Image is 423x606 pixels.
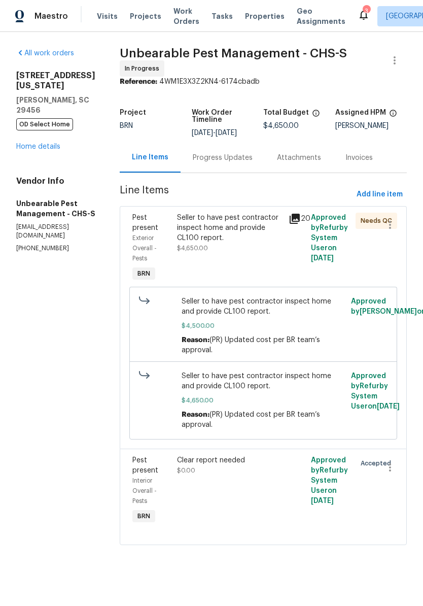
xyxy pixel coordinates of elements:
[16,244,95,253] p: [PHONE_NUMBER]
[16,198,95,219] h5: Unbearable Pest Management - CHS-S
[132,214,158,231] span: Pest present
[132,457,158,474] span: Pest present
[335,109,386,116] h5: Assigned HPM
[133,511,154,521] span: BRN
[245,11,285,21] span: Properties
[132,235,157,261] span: Exterior Overall - Pests
[311,497,334,504] span: [DATE]
[311,214,348,262] span: Approved by Refurby System User on
[277,153,321,163] div: Attachments
[389,109,397,122] span: The hpm assigned to this work order.
[182,296,345,317] span: Seller to have pest contractor inspect home and provide CL100 report.
[345,153,373,163] div: Invoices
[16,118,73,130] span: OD Select Home
[132,152,168,162] div: Line Items
[297,6,345,26] span: Geo Assignments
[120,47,347,59] span: Unbearable Pest Management - CHS-S
[16,223,95,240] p: [EMAIL_ADDRESS][DOMAIN_NAME]
[216,129,237,137] span: [DATE]
[312,109,320,122] span: The total cost of line items that have been proposed by Opendoor. This sum includes line items th...
[16,95,95,115] h5: [PERSON_NAME], SC 29456
[97,11,118,21] span: Visits
[192,129,237,137] span: -
[130,11,161,21] span: Projects
[351,373,400,410] span: Approved by Refurby System User on
[335,122,407,129] div: [PERSON_NAME]
[177,455,283,465] div: Clear report needed
[120,78,157,85] b: Reference:
[177,245,208,251] span: $4,650.00
[311,255,334,262] span: [DATE]
[361,216,396,226] span: Needs QC
[182,411,320,428] span: (PR) Updated cost per BR team’s approval.
[361,458,395,468] span: Accepted
[16,143,60,150] a: Home details
[177,213,283,243] div: Seller to have pest contractor inspect home and provide CL100 report.
[120,185,352,204] span: Line Items
[311,457,348,504] span: Approved by Refurby System User on
[133,268,154,279] span: BRN
[120,109,146,116] h5: Project
[16,71,95,91] h2: [STREET_ADDRESS][US_STATE]
[289,213,305,225] div: 20
[182,321,345,331] span: $4,500.00
[120,122,133,129] span: BRN
[182,411,209,418] span: Reason:
[211,13,233,20] span: Tasks
[120,77,407,87] div: 4WM1E3X3Z2KN4-6174cbadb
[182,371,345,391] span: Seller to have pest contractor inspect home and provide CL100 report.
[132,478,157,504] span: Interior Overall - Pests
[182,395,345,406] span: $4,650.00
[192,109,264,123] h5: Work Order Timeline
[357,188,403,201] span: Add line item
[263,109,309,116] h5: Total Budget
[363,6,370,16] div: 3
[352,185,407,204] button: Add line item
[34,11,68,21] span: Maestro
[16,176,95,186] h4: Vendor Info
[125,63,163,74] span: In Progress
[182,336,209,344] span: Reason:
[192,129,213,137] span: [DATE]
[16,50,74,57] a: All work orders
[377,403,400,410] span: [DATE]
[173,6,199,26] span: Work Orders
[193,153,253,163] div: Progress Updates
[182,336,320,354] span: (PR) Updated cost per BR team’s approval.
[263,122,299,129] span: $4,650.00
[177,467,195,474] span: $0.00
